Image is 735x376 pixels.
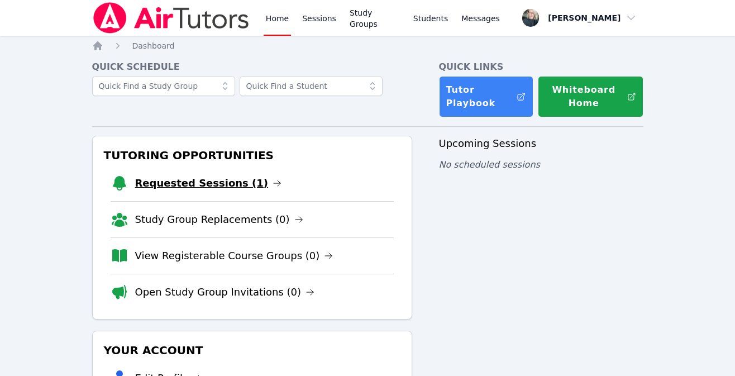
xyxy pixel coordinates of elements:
h3: Your Account [102,340,403,360]
a: Requested Sessions (1) [135,175,282,191]
a: Dashboard [132,40,175,51]
button: Whiteboard Home [538,76,643,117]
h4: Quick Schedule [92,60,412,74]
span: Dashboard [132,41,175,50]
nav: Breadcrumb [92,40,643,51]
span: No scheduled sessions [439,159,540,170]
h4: Quick Links [439,60,643,74]
a: Open Study Group Invitations (0) [135,284,315,300]
a: Study Group Replacements (0) [135,212,303,227]
img: Air Tutors [92,2,250,34]
a: View Registerable Course Groups (0) [135,248,333,264]
input: Quick Find a Student [240,76,383,96]
span: Messages [461,13,500,24]
input: Quick Find a Study Group [92,76,235,96]
a: Tutor Playbook [439,76,533,117]
h3: Tutoring Opportunities [102,145,403,165]
h3: Upcoming Sessions [439,136,643,151]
